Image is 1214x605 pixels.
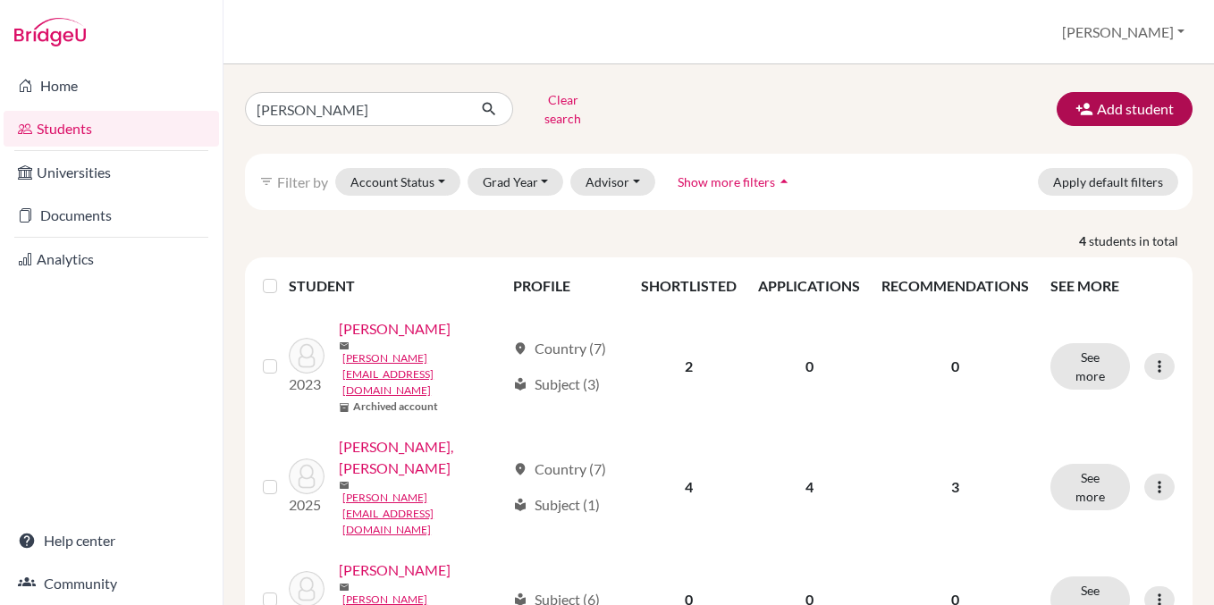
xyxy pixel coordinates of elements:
th: APPLICATIONS [747,265,871,307]
span: local_library [513,498,527,512]
input: Find student by name... [245,92,467,126]
td: 4 [630,425,747,549]
th: STUDENT [289,265,502,307]
a: [PERSON_NAME][EMAIL_ADDRESS][DOMAIN_NAME] [342,350,505,399]
b: Archived account [353,399,438,415]
div: Country (7) [513,338,606,359]
span: Filter by [277,173,328,190]
a: [PERSON_NAME][EMAIL_ADDRESS][DOMAIN_NAME] [342,490,505,538]
div: Subject (1) [513,494,600,516]
span: mail [339,480,350,491]
th: PROFILE [502,265,630,307]
a: Home [4,68,219,104]
span: students in total [1089,231,1193,250]
button: Grad Year [468,168,564,196]
button: [PERSON_NAME] [1054,15,1193,49]
th: SHORTLISTED [630,265,747,307]
span: Show more filters [678,174,775,189]
button: Show more filtersarrow_drop_up [662,168,808,196]
button: Apply default filters [1038,168,1178,196]
p: 0 [881,356,1029,377]
img: Kridlova, Michaela [289,458,325,494]
span: inventory_2 [339,402,350,413]
div: Country (7) [513,458,606,480]
th: SEE MORE [1040,265,1185,307]
p: 2025 [289,494,325,516]
p: 2023 [289,374,325,395]
a: Students [4,111,219,147]
a: [PERSON_NAME] [339,318,451,340]
button: Advisor [570,168,655,196]
span: mail [339,340,350,351]
td: 4 [747,425,871,549]
a: Universities [4,155,219,190]
a: Analytics [4,241,219,277]
i: arrow_drop_up [775,172,793,190]
a: Help center [4,523,219,559]
button: Account Status [335,168,460,196]
button: See more [1050,343,1130,390]
td: 2 [630,307,747,425]
span: mail [339,582,350,592]
span: location_on [513,462,527,476]
button: See more [1050,464,1130,510]
a: [PERSON_NAME] [339,559,451,581]
button: Clear search [513,86,612,132]
td: 0 [747,307,871,425]
img: Abaffyova, Michaela [289,338,325,374]
a: [PERSON_NAME], [PERSON_NAME] [339,436,505,479]
img: Bridge-U [14,18,86,46]
button: Add student [1057,92,1193,126]
a: Documents [4,197,219,233]
p: 3 [881,476,1029,498]
strong: 4 [1079,231,1089,250]
div: Subject (3) [513,374,600,395]
span: local_library [513,377,527,391]
th: RECOMMENDATIONS [871,265,1040,307]
span: location_on [513,341,527,356]
i: filter_list [259,174,274,189]
a: Community [4,566,219,601]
